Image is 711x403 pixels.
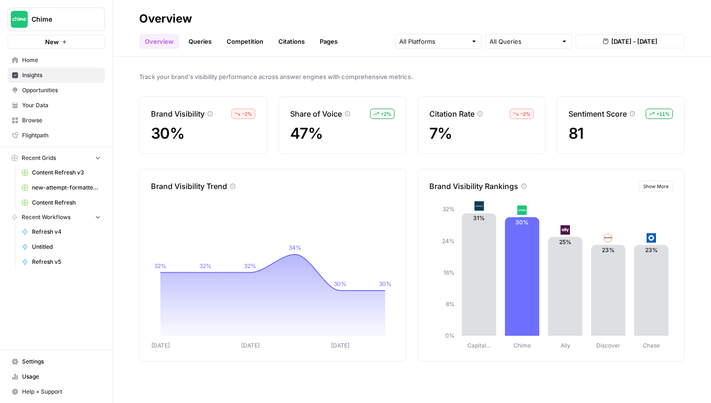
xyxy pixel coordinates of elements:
[429,124,452,142] span: 7%
[8,53,105,68] a: Home
[656,110,670,118] span: + 11 %
[602,246,615,253] text: 23%
[22,116,101,125] span: Browse
[32,183,101,192] span: new-attempt-formatted.csv
[151,342,170,349] tspan: [DATE]
[445,332,455,339] tspan: 0%
[569,124,584,142] span: 81
[22,213,71,221] span: Recent Workflows
[490,37,557,46] input: All Queries
[8,98,105,113] a: Your Data
[17,254,105,269] a: Refresh v5
[559,238,571,245] text: 25%
[8,128,105,143] a: Flightpath
[11,11,28,28] img: Chime Logo
[139,72,685,81] span: Track your brand's visibility performance across answer engines with comprehensive metrics.
[473,214,485,221] text: 31%
[647,233,656,243] img: coj8e531q0s3ia02g5lp8nelrgng
[8,151,105,165] button: Recent Grids
[32,198,101,207] span: Content Refresh
[22,101,101,110] span: Your Data
[596,342,620,349] tspan: Discover
[443,269,455,276] tspan: 16%
[242,110,252,118] span: – 2 %
[289,244,301,251] tspan: 34%
[22,357,101,366] span: Settings
[639,181,673,192] button: Show More
[22,56,101,64] span: Home
[515,219,529,226] text: 30%
[241,342,260,349] tspan: [DATE]
[467,342,491,349] tspan: Capital…
[569,108,627,119] p: Sentiment Score
[22,71,101,79] span: Insights
[429,181,518,192] p: Brand Visibility Rankings
[611,37,657,46] span: [DATE] - [DATE]
[8,8,105,31] button: Workspace: Chime
[442,237,455,245] tspan: 24%
[17,239,105,254] a: Untitled
[273,34,310,49] a: Citations
[521,110,530,118] span: – 2 %
[643,342,660,349] tspan: Chase
[22,86,101,95] span: Opportunities
[334,280,347,287] tspan: 30%
[8,113,105,128] a: Browse
[17,195,105,210] a: Content Refresh
[32,228,101,236] span: Refresh v4
[22,154,56,162] span: Recent Grids
[576,34,685,48] button: [DATE] - [DATE]
[8,68,105,83] a: Insights
[314,34,343,49] a: Pages
[399,37,467,46] input: All Platforms
[32,258,101,266] span: Refresh v5
[513,342,531,349] tspan: Chime
[22,131,101,140] span: Flightpath
[561,225,570,235] img: 6kpiqdjyeze6p7sw4gv76b3s6kbq
[517,205,527,215] img: mhv33baw7plipcpp00rsngv1nu95
[290,108,342,119] p: Share of Voice
[139,11,192,26] div: Overview
[151,108,205,119] p: Brand Visibility
[645,246,658,253] text: 23%
[381,110,391,118] span: + 2 %
[8,83,105,98] a: Opportunities
[643,182,669,190] span: Show More
[32,15,88,24] span: Chime
[32,168,101,177] span: Content Refresh v3
[290,124,323,142] span: 47%
[8,210,105,224] button: Recent Workflows
[244,262,256,269] tspan: 32%
[154,262,166,269] tspan: 32%
[17,180,105,195] a: new-attempt-formatted.csv
[32,243,101,251] span: Untitled
[199,262,212,269] tspan: 32%
[221,34,269,49] a: Competition
[183,34,217,49] a: Queries
[474,201,484,211] img: 055fm6kq8b5qbl7l3b1dn18gw8jg
[331,342,349,349] tspan: [DATE]
[8,384,105,399] button: Help + Support
[17,224,105,239] a: Refresh v4
[151,124,184,142] span: 30%
[8,35,105,49] button: New
[22,372,101,381] span: Usage
[442,205,455,213] tspan: 32%
[446,300,455,308] tspan: 8%
[8,369,105,384] a: Usage
[561,342,570,349] tspan: Ally
[379,280,392,287] tspan: 30%
[151,181,227,192] p: Brand Visibility Trend
[17,165,105,180] a: Content Refresh v3
[8,354,105,369] a: Settings
[45,37,59,47] span: New
[603,233,613,243] img: bqgl29juvk0uu3qq1uv3evh0wlvg
[139,34,179,49] a: Overview
[429,108,474,119] p: Citation Rate
[22,387,101,396] span: Help + Support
